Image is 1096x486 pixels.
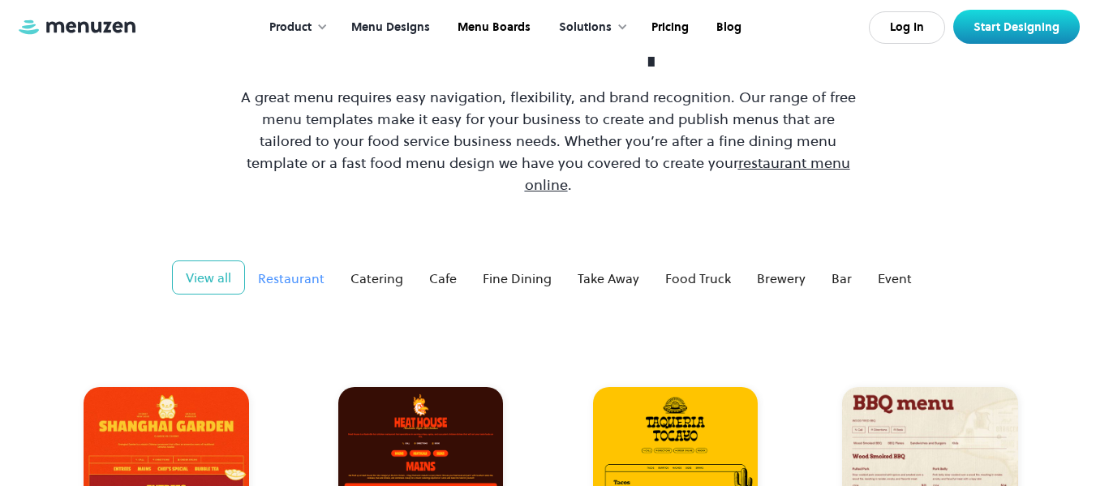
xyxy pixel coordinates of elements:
[483,269,552,288] div: Fine Dining
[869,11,945,44] a: Log In
[442,2,543,53] a: Menu Boards
[757,269,806,288] div: Brewery
[953,10,1080,44] a: Start Designing
[253,2,336,53] div: Product
[429,269,457,288] div: Cafe
[350,269,403,288] div: Catering
[832,269,852,288] div: Bar
[336,2,442,53] a: Menu Designs
[701,2,754,53] a: Blog
[665,269,731,288] div: Food Truck
[578,269,639,288] div: Take Away
[186,268,231,287] div: View all
[543,2,636,53] div: Solutions
[258,269,325,288] div: Restaurant
[878,269,912,288] div: Event
[636,2,701,53] a: Pricing
[559,19,612,37] div: Solutions
[237,12,860,67] h1: Free menu templates
[269,19,312,37] div: Product
[237,86,860,196] p: A great menu requires easy navigation, flexibility, and brand recognition. Our range of free menu...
